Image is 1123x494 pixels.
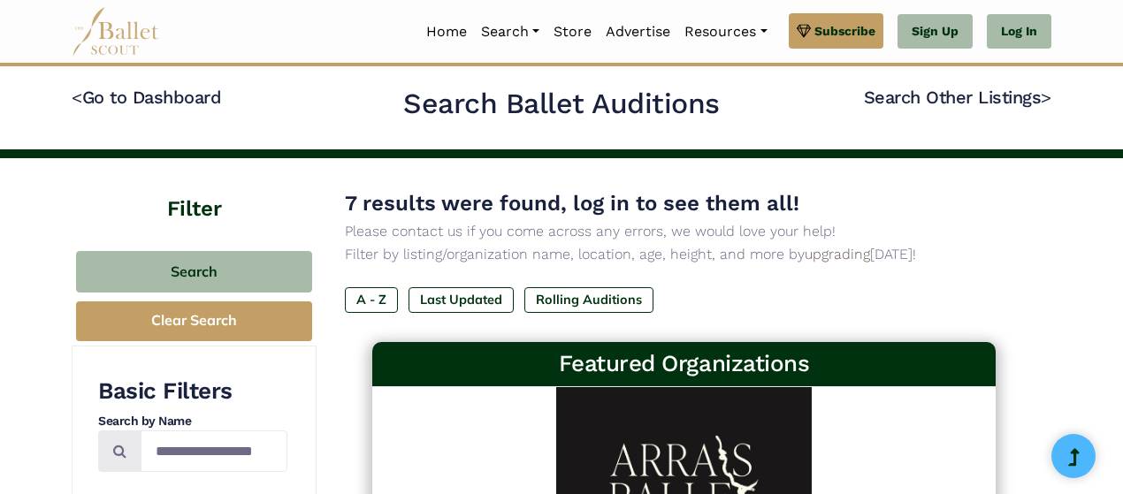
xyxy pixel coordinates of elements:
[345,220,1023,243] p: Please contact us if you come across any errors, we would love your help!
[98,376,287,407] h3: Basic Filters
[599,13,677,50] a: Advertise
[546,13,599,50] a: Store
[987,14,1051,49] a: Log In
[409,287,514,312] label: Last Updated
[76,251,312,293] button: Search
[345,243,1023,266] p: Filter by listing/organization name, location, age, height, and more by [DATE]!
[72,87,221,108] a: <Go to Dashboard
[898,14,973,49] a: Sign Up
[345,191,799,216] span: 7 results were found, log in to see them all!
[386,349,982,379] h3: Featured Organizations
[814,21,875,41] span: Subscribe
[76,301,312,341] button: Clear Search
[677,13,774,50] a: Resources
[1041,86,1051,108] code: >
[72,86,82,108] code: <
[345,287,398,312] label: A - Z
[403,86,720,123] h2: Search Ballet Auditions
[864,87,1051,108] a: Search Other Listings>
[72,158,317,224] h4: Filter
[474,13,546,50] a: Search
[419,13,474,50] a: Home
[797,21,811,41] img: gem.svg
[805,246,870,262] a: upgrading
[789,13,883,49] a: Subscribe
[141,430,287,472] input: Search by names...
[98,413,287,430] h4: Search by Name
[524,287,653,312] label: Rolling Auditions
